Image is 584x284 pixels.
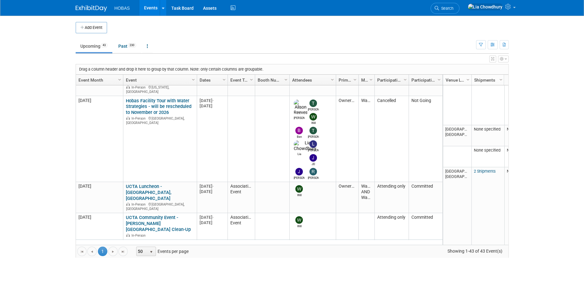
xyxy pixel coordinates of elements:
[294,224,305,228] div: Will Stafford
[200,75,223,85] a: Dates
[351,75,358,84] a: Column Settings
[442,247,508,255] span: Showing 1-43 of 43 Event(s)
[131,233,147,238] span: In-Person
[295,185,303,193] img: Will Stafford
[126,233,130,237] img: In-Person Event
[497,75,504,84] a: Column Settings
[294,175,305,180] div: Jeffrey LeBlanc
[409,96,442,182] td: Not Going
[368,77,373,82] span: Column Settings
[126,75,193,85] a: Event
[374,213,409,240] td: Attending only
[409,182,442,213] td: Committed
[200,184,225,189] div: [DATE]
[309,113,317,121] img: Will Stafford
[367,75,374,84] a: Column Settings
[126,116,130,120] img: In-Person Event
[200,98,225,103] div: [DATE]
[126,215,191,232] a: UCTA Community Event - [PERSON_NAME][GEOGRAPHIC_DATA] Clean-Up
[131,116,147,121] span: In-Person
[78,75,119,85] a: Event Month
[228,213,255,240] td: Association Event
[292,75,332,85] a: Attendees
[222,77,227,82] span: Column Settings
[110,249,115,254] span: Go to the next page
[308,148,319,153] div: Lindsey Thiele
[443,53,471,125] td: [GEOGRAPHIC_DATA], [GEOGRAPHIC_DATA]
[474,75,500,85] a: Shipments
[437,77,442,82] span: Column Settings
[126,115,194,125] div: [GEOGRAPHIC_DATA], [GEOGRAPHIC_DATA]
[89,249,94,254] span: Go to the previous page
[190,75,197,84] a: Column Settings
[309,99,317,107] img: Tracy DeJarnett
[137,247,147,256] span: 50
[374,182,409,213] td: Attending only
[439,6,453,11] span: Search
[409,213,442,240] td: Committed
[108,247,118,256] a: Go to the next page
[126,85,130,88] img: In-Person Event
[361,75,370,85] a: Market
[468,3,503,10] img: Lia Chowdhury
[507,127,533,131] span: None specified
[507,148,533,153] span: None specified
[283,77,288,82] span: Column Settings
[126,184,171,201] a: UCTA Luncheon - [GEOGRAPHIC_DATA], [GEOGRAPHIC_DATA]
[443,125,471,146] td: [GEOGRAPHIC_DATA], [GEOGRAPHIC_DATA]
[77,247,87,256] a: Go to the first page
[126,98,191,115] a: Hobas Facility Tour with Water Strategies - will be rescheduled to November or 2026
[294,140,316,152] img: Lia Chowdhury
[149,249,154,255] span: select
[336,96,358,182] td: Owners/Engineers
[308,107,319,112] div: Tracy DeJarnett
[308,121,319,125] div: Will Stafford
[446,75,467,85] a: Venue Location
[294,152,305,156] div: Lia Chowdhury
[98,247,107,256] span: 1
[295,127,303,134] img: Ben Hunter
[76,5,107,12] img: ExhibitDay
[200,189,225,194] div: [DATE]
[294,193,305,197] div: Will Stafford
[474,169,496,174] a: 2 Shipments
[308,162,319,166] div: JD Demore
[358,182,374,213] td: Water AND Wastewater
[228,182,255,213] td: Association Event
[200,215,225,220] div: [DATE]
[294,134,305,139] div: Ben Hunter
[128,247,195,256] span: Events per page
[308,175,319,180] div: Rene Garcia
[336,182,358,213] td: Owners/Engineers
[126,202,130,206] img: In-Person Event
[200,103,225,109] div: [DATE]
[76,182,123,213] td: [DATE]
[295,168,303,175] img: Jeffrey LeBlanc
[114,40,141,52] a: Past230
[101,43,108,48] span: 43
[191,77,196,82] span: Column Settings
[498,77,503,82] span: Column Settings
[464,75,471,84] a: Column Settings
[115,6,130,11] span: HOBAS
[309,168,317,175] img: Rene Garcia
[117,77,122,82] span: Column Settings
[294,99,308,116] img: Alison Reeves
[79,249,84,254] span: Go to the first page
[308,134,319,139] div: Ted Woolsey
[377,75,405,85] a: Participation Type
[309,127,317,134] img: Ted Woolsey
[200,220,225,225] div: [DATE]
[116,75,123,84] a: Column Settings
[126,201,194,211] div: [GEOGRAPHIC_DATA], [GEOGRAPHIC_DATA]
[309,154,317,162] img: JD Demore
[230,75,251,85] a: Event Type (Tradeshow National, Regional, State, Sponsorship, Assoc Event)
[76,64,508,74] div: Drag a column header and drop it here to group by that column. Note: only certain columns are gro...
[330,77,335,82] span: Column Settings
[295,216,303,224] img: Will Stafford
[507,169,533,174] span: None specified
[294,115,305,120] div: Alison Reeves
[248,75,255,84] a: Column Settings
[411,75,438,85] a: Participation
[282,75,289,84] a: Column Settings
